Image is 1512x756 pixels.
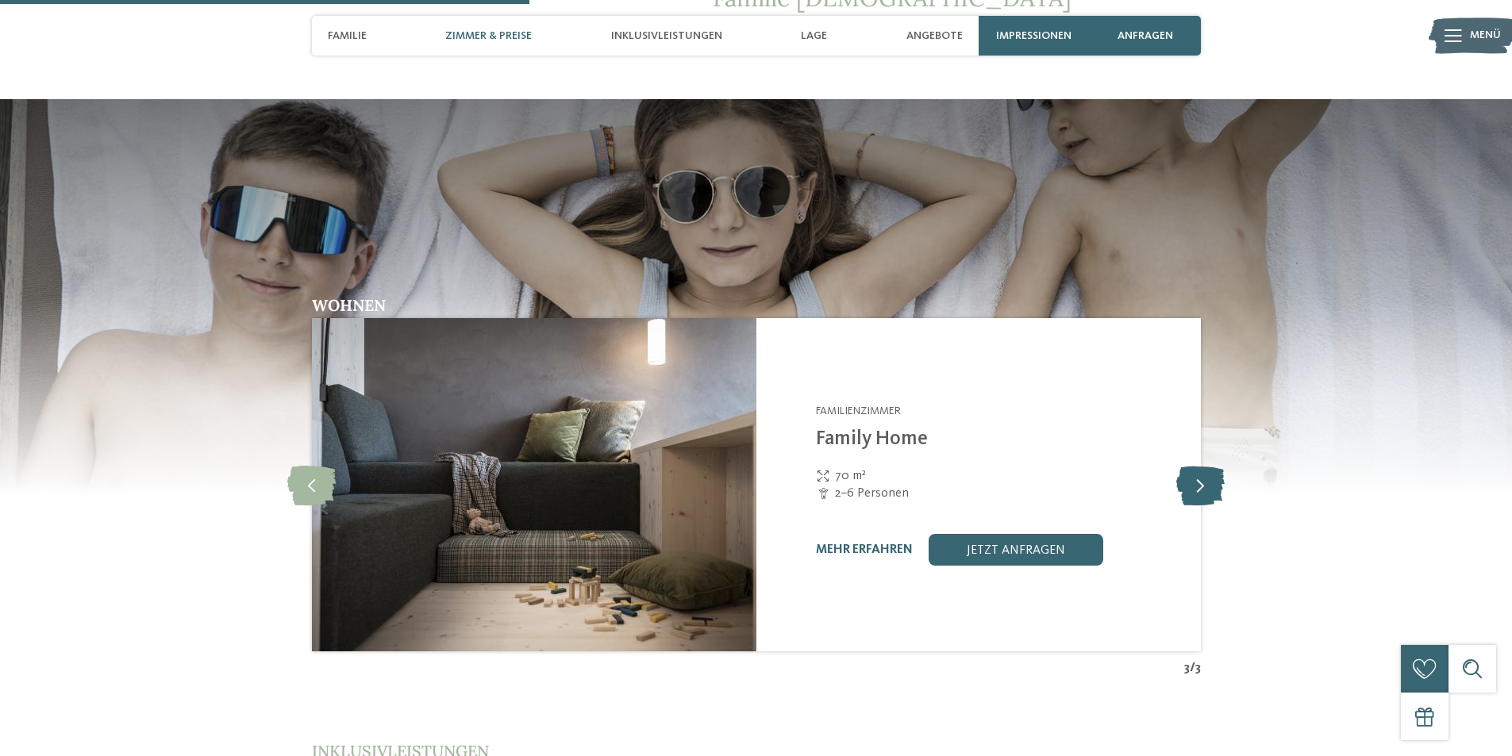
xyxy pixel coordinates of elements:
[312,318,756,651] img: Family Home
[445,29,532,43] span: Zimmer & Preise
[929,534,1103,566] a: jetzt anfragen
[1195,659,1201,677] span: 3
[1190,659,1195,677] span: /
[996,29,1071,43] span: Impressionen
[816,429,928,449] a: Family Home
[328,29,367,43] span: Familie
[906,29,963,43] span: Angebote
[835,467,866,485] span: 70 m²
[611,29,722,43] span: Inklusivleistungen
[1118,29,1173,43] span: anfragen
[801,29,827,43] span: Lage
[1184,659,1190,677] span: 3
[816,405,901,416] span: Familienzimmer
[816,543,913,556] a: mehr erfahren
[835,485,909,502] span: 2–6 Personen
[312,295,386,315] span: Wohnen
